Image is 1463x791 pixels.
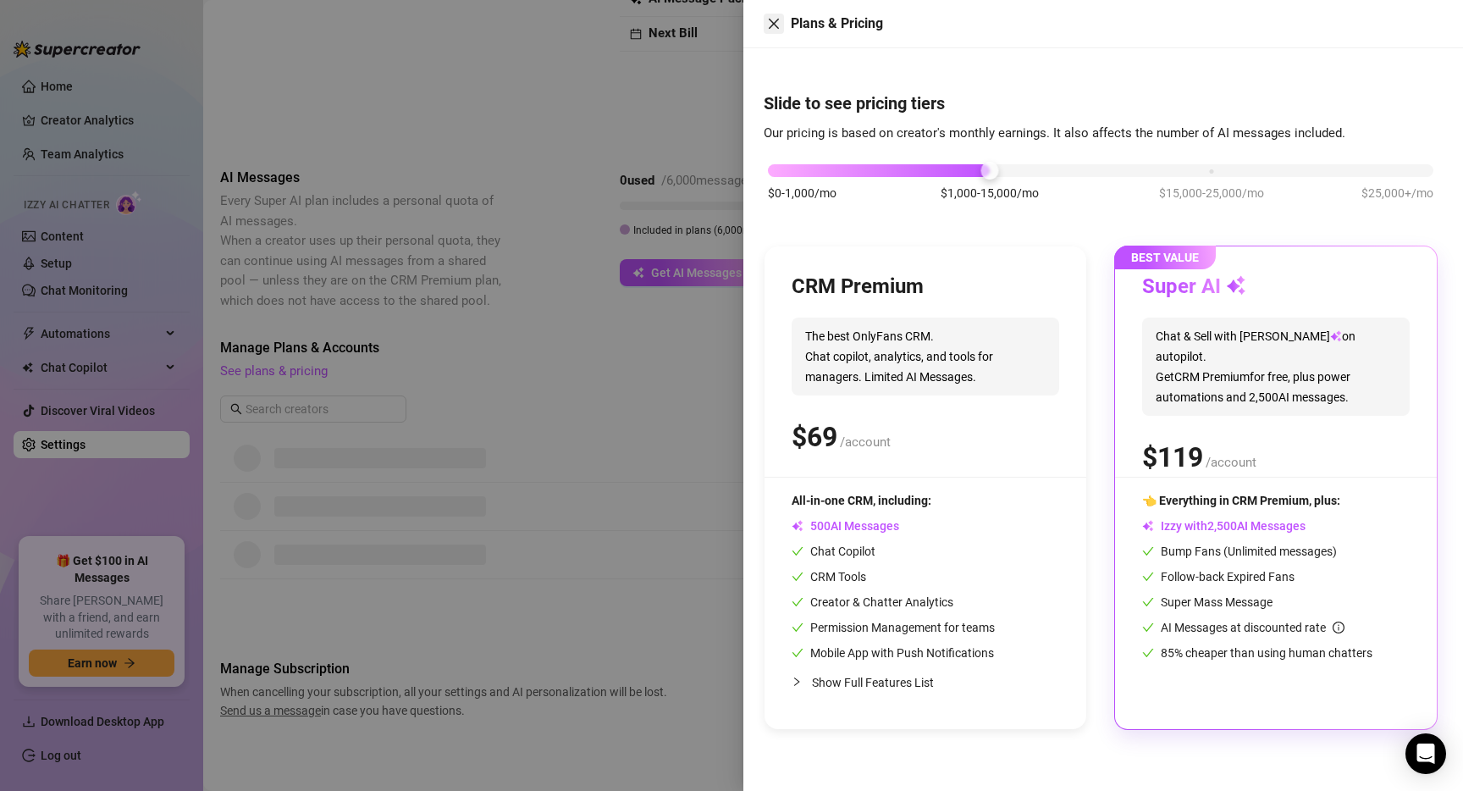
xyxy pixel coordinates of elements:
[1142,570,1295,584] span: Follow-back Expired Fans
[792,570,866,584] span: CRM Tools
[792,646,994,660] span: Mobile App with Push Notifications
[1405,733,1446,774] div: Open Intercom Messenger
[1142,545,1154,557] span: check
[1142,595,1273,609] span: Super Mass Message
[791,14,1443,34] div: Plans & Pricing
[792,596,803,608] span: check
[792,677,802,687] span: collapsed
[792,545,803,557] span: check
[792,421,837,453] span: $
[1142,571,1154,583] span: check
[792,621,995,634] span: Permission Management for teams
[1142,519,1306,533] span: Izzy with AI Messages
[1142,441,1203,473] span: $
[764,125,1345,141] span: Our pricing is based on creator's monthly earnings. It also affects the number of AI messages inc...
[792,571,803,583] span: check
[1333,622,1344,633] span: info-circle
[792,595,953,609] span: Creator & Chatter Analytics
[792,494,931,507] span: All-in-one CRM, including:
[764,91,1443,115] h4: Slide to see pricing tiers
[792,274,924,301] h3: CRM Premium
[1142,545,1337,558] span: Bump Fans (Unlimited messages)
[792,647,803,659] span: check
[792,662,1059,702] div: Show Full Features List
[768,184,836,202] span: $0-1,000/mo
[812,676,934,689] span: Show Full Features List
[1142,622,1154,633] span: check
[767,17,781,30] span: close
[1142,646,1372,660] span: 85% cheaper than using human chatters
[792,622,803,633] span: check
[1142,596,1154,608] span: check
[1114,246,1216,269] span: BEST VALUE
[792,545,875,558] span: Chat Copilot
[1361,184,1433,202] span: $25,000+/mo
[764,14,784,34] button: Close
[1142,318,1410,416] span: Chat & Sell with [PERSON_NAME] on autopilot. Get CRM Premium for free, plus power automations and...
[1142,494,1340,507] span: 👈 Everything in CRM Premium, plus:
[1161,621,1344,634] span: AI Messages at discounted rate
[792,519,899,533] span: AI Messages
[1142,647,1154,659] span: check
[1206,455,1256,470] span: /account
[1142,274,1246,301] h3: Super AI
[840,434,891,450] span: /account
[1159,184,1264,202] span: $15,000-25,000/mo
[792,318,1059,395] span: The best OnlyFans CRM. Chat copilot, analytics, and tools for managers. Limited AI Messages.
[941,184,1039,202] span: $1,000-15,000/mo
